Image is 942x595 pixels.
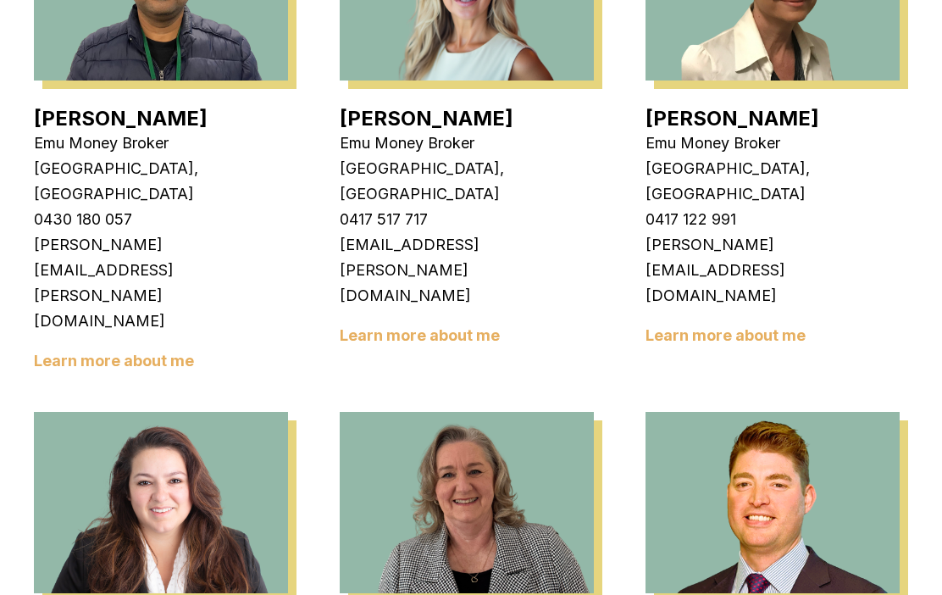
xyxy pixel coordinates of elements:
[34,232,288,334] p: [PERSON_NAME][EMAIL_ADDRESS][PERSON_NAME][DOMAIN_NAME]
[646,412,900,593] img: Jack Armstrong
[34,412,288,593] img: Wendy Fonseka
[34,131,288,156] p: Emu Money Broker
[646,207,900,232] p: 0417 122 991
[646,131,900,156] p: Emu Money Broker
[340,232,594,309] p: [EMAIL_ADDRESS][PERSON_NAME][DOMAIN_NAME]
[646,232,900,309] p: [PERSON_NAME][EMAIL_ADDRESS][DOMAIN_NAME]
[340,326,500,344] a: Learn more about me
[646,326,806,344] a: Learn more about me
[34,352,194,370] a: Learn more about me
[340,131,594,156] p: Emu Money Broker
[34,156,288,207] p: [GEOGRAPHIC_DATA], [GEOGRAPHIC_DATA]
[34,106,208,131] a: [PERSON_NAME]
[646,156,900,207] p: [GEOGRAPHIC_DATA], [GEOGRAPHIC_DATA]
[340,106,513,131] a: [PERSON_NAME]
[34,207,288,232] p: 0430 180 057
[340,207,594,232] p: 0417 517 717
[646,106,819,131] a: [PERSON_NAME]
[340,412,594,593] img: Robyn Adams
[340,156,594,207] p: [GEOGRAPHIC_DATA], [GEOGRAPHIC_DATA]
